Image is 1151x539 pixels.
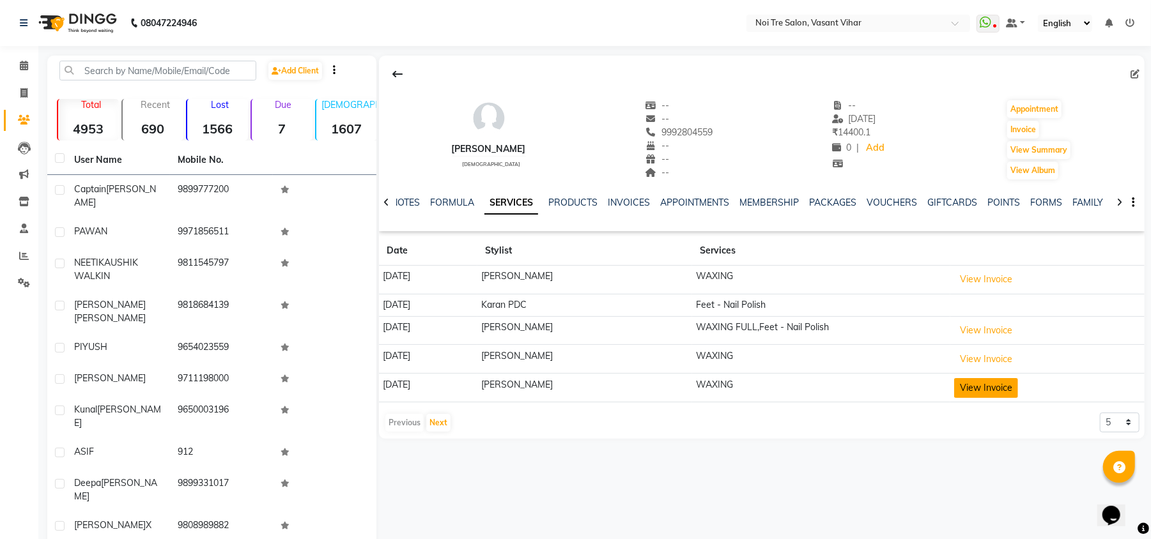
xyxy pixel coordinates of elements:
[74,446,94,457] span: ASIF
[548,197,598,208] a: PRODUCTS
[58,121,119,137] strong: 4953
[645,167,670,178] span: --
[477,374,692,402] td: [PERSON_NAME]
[660,197,729,208] a: APPOINTMENTS
[954,269,1018,289] button: View Invoice
[74,257,98,268] span: NEETI
[608,197,650,208] a: INVOICES
[63,99,119,110] p: Total
[832,126,838,138] span: ₹
[170,364,274,395] td: 9711198000
[1007,100,1062,118] button: Appointment
[74,183,156,208] span: [PERSON_NAME]
[170,291,274,333] td: 9818684139
[379,266,477,294] td: [DATE]
[268,62,322,80] a: Add Client
[739,197,799,208] a: MEMBERSHIP
[1007,141,1070,159] button: View Summary
[1097,488,1138,526] iframe: chat widget
[645,113,670,125] span: --
[477,345,692,374] td: [PERSON_NAME]
[692,374,950,402] td: WAXING
[74,341,107,353] span: PIYUSH
[170,217,274,248] td: 9971856511
[170,395,274,437] td: 9650003196
[74,225,107,237] span: PAWAN
[74,183,106,195] span: Captain
[141,5,197,41] b: 08047224946
[462,161,520,167] span: [DEMOGRAPHIC_DATA]
[74,477,101,489] span: deepa
[1030,197,1062,208] a: FORMS
[832,100,856,111] span: --
[867,197,917,208] a: VOUCHERS
[645,126,713,138] span: 9992804559
[187,121,248,137] strong: 1566
[379,316,477,345] td: [DATE]
[59,61,256,80] input: Search by Name/Mobile/Email/Code
[123,121,183,137] strong: 690
[379,236,477,266] th: Date
[321,99,377,110] p: [DEMOGRAPHIC_DATA]
[74,519,146,531] span: [PERSON_NAME]
[74,299,146,310] span: [PERSON_NAME]
[66,146,170,175] th: User Name
[430,197,474,208] a: FORMULA
[33,5,120,41] img: logo
[477,236,692,266] th: Stylist
[477,316,692,345] td: [PERSON_NAME]
[856,141,859,155] span: |
[316,121,377,137] strong: 1607
[692,236,950,266] th: Services
[645,140,670,151] span: --
[987,197,1020,208] a: POINTS
[452,142,526,156] div: [PERSON_NAME]
[954,378,1018,398] button: View Invoice
[379,294,477,316] td: [DATE]
[170,333,274,364] td: 9654023559
[477,294,692,316] td: Karan PDC
[470,99,508,137] img: avatar
[954,349,1018,369] button: View Invoice
[192,99,248,110] p: Lost
[1007,162,1058,179] button: View Album
[832,113,876,125] span: [DATE]
[391,197,420,208] a: NOTES
[832,142,851,153] span: 0
[484,192,538,215] a: SERVICES
[384,62,411,86] div: Back to Client
[645,100,670,111] span: --
[170,469,274,511] td: 9899331017
[74,257,138,282] span: KAUSHIK WALKIN
[146,519,151,531] span: X
[170,437,274,469] td: 912
[1007,121,1039,139] button: Invoice
[692,345,950,374] td: WAXING
[379,374,477,402] td: [DATE]
[74,372,146,384] span: [PERSON_NAME]
[692,316,950,345] td: WAXING FULL,Feet - Nail Polish
[170,175,274,217] td: 9899777200
[927,197,977,208] a: GIFTCARDS
[864,139,886,157] a: Add
[692,294,950,316] td: Feet - Nail Polish
[379,345,477,374] td: [DATE]
[74,312,146,324] span: [PERSON_NAME]
[426,414,451,432] button: Next
[809,197,856,208] a: PACKAGES
[128,99,183,110] p: Recent
[645,153,670,165] span: --
[170,146,274,175] th: Mobile No.
[252,121,313,137] strong: 7
[1072,197,1103,208] a: FAMILY
[477,266,692,294] td: [PERSON_NAME]
[74,404,97,415] span: Kunal
[954,321,1018,340] button: View Invoice
[170,248,274,291] td: 9811545797
[254,99,313,110] p: Due
[692,266,950,294] td: WAXING
[74,477,157,502] span: [PERSON_NAME]
[74,404,161,429] span: [PERSON_NAME]
[832,126,870,138] span: 14400.1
